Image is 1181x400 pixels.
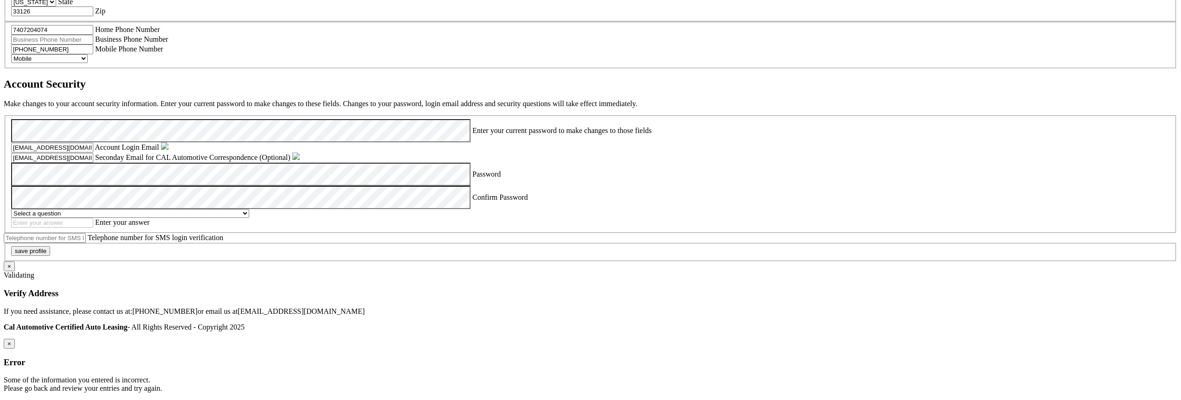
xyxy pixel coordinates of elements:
img: tooltip.svg [161,142,168,150]
input: Telephone number for SMS login verification [4,233,86,243]
input: Mobile Phone Number [11,44,93,54]
span: Some of the information you entered is incorrect. Please go back and review your entries and try ... [4,376,162,392]
button: × [4,261,15,271]
label: Business Phone Number [95,35,168,43]
p: If you need assistance, please contact us at: or email us at [4,307,1177,316]
label: Password [472,170,501,178]
input: Account Login Email [11,143,93,152]
label: Enter your current password to make changes to those fields [472,126,652,134]
label: Mobile Phone Number [95,45,163,53]
input: Business Phone Number [11,35,93,44]
input: Enter your answer [11,218,93,228]
h3: Verify Address [4,288,1177,298]
label: Telephone number for SMS login verification [88,234,224,241]
input: Seconday Email for CAL Automotive Correspondence (Optional) [11,153,93,163]
label: Zip [95,7,105,15]
input: Zip [11,6,93,16]
strong: Cal Automotive Certified Auto Leasing [4,323,128,331]
p: Make changes to your account security information. Enter your current password to make changes to... [4,100,1177,108]
label: Confirm Password [472,193,528,201]
label: Account Login Email [95,143,159,151]
span: [EMAIL_ADDRESS][DOMAIN_NAME] [238,307,365,315]
label: Enter your answer [95,218,149,226]
img: tooltip.svg [292,152,300,160]
p: - All Rights Reserved - Copyright 2025 [4,323,1177,331]
label: Home Phone Number [95,25,160,33]
div: Validating [4,271,1177,279]
button: × [4,339,15,349]
h2: Account Security [4,78,1177,90]
span: [PHONE_NUMBER] [132,307,197,315]
button: save profile [11,246,50,256]
label: Seconday Email for CAL Automotive Correspondence (Optional) [95,153,290,161]
input: Home Phone Number [11,25,93,35]
h3: Error [4,357,1177,368]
